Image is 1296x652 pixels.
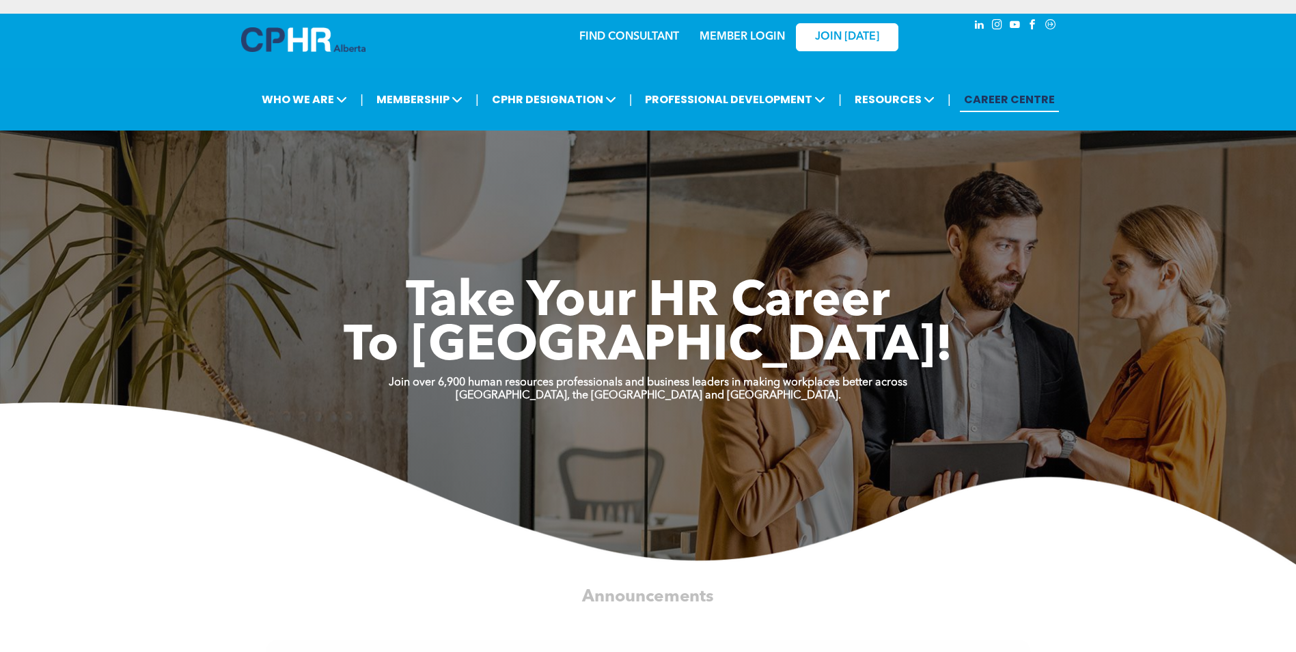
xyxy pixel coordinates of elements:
strong: Join over 6,900 human resources professionals and business leaders in making workplaces better ac... [389,377,907,388]
a: facebook [1025,17,1040,36]
a: linkedin [972,17,987,36]
span: RESOURCES [851,87,939,112]
span: Announcements [582,588,713,606]
li: | [948,85,951,113]
li: | [629,85,633,113]
span: WHO WE ARE [258,87,351,112]
a: Social network [1043,17,1058,36]
span: Take Your HR Career [406,278,890,327]
a: FIND CONSULTANT [579,31,679,42]
li: | [838,85,842,113]
a: CAREER CENTRE [960,87,1059,112]
img: A blue and white logo for cp alberta [241,27,366,52]
a: MEMBER LOGIN [700,31,785,42]
span: PROFESSIONAL DEVELOPMENT [641,87,829,112]
span: MEMBERSHIP [372,87,467,112]
span: To [GEOGRAPHIC_DATA]! [344,323,953,372]
strong: [GEOGRAPHIC_DATA], the [GEOGRAPHIC_DATA] and [GEOGRAPHIC_DATA]. [456,390,841,401]
span: CPHR DESIGNATION [488,87,620,112]
li: | [475,85,479,113]
li: | [360,85,363,113]
a: youtube [1008,17,1023,36]
a: instagram [990,17,1005,36]
span: JOIN [DATE] [815,31,879,44]
a: JOIN [DATE] [796,23,898,51]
